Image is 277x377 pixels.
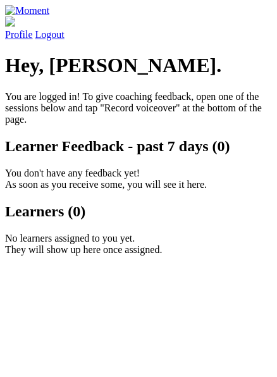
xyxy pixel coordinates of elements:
[5,233,272,256] p: No learners assigned to you yet. They will show up here once assigned.
[5,16,15,27] img: default_avatar-b4e2223d03051bc43aaaccfb402a43260a3f17acc7fafc1603fdf008d6cba3c9.png
[5,54,272,77] h1: Hey, [PERSON_NAME].
[5,168,272,190] p: You don't have any feedback yet! As soon as you receive some, you will see it here.
[5,5,49,16] img: Moment
[5,91,272,125] p: You are logged in! To give coaching feedback, open one of the sessions below and tap "Record voic...
[5,203,272,220] h2: Learners (0)
[35,29,65,40] a: Logout
[5,138,272,155] h2: Learner Feedback - past 7 days (0)
[5,16,272,40] a: Profile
